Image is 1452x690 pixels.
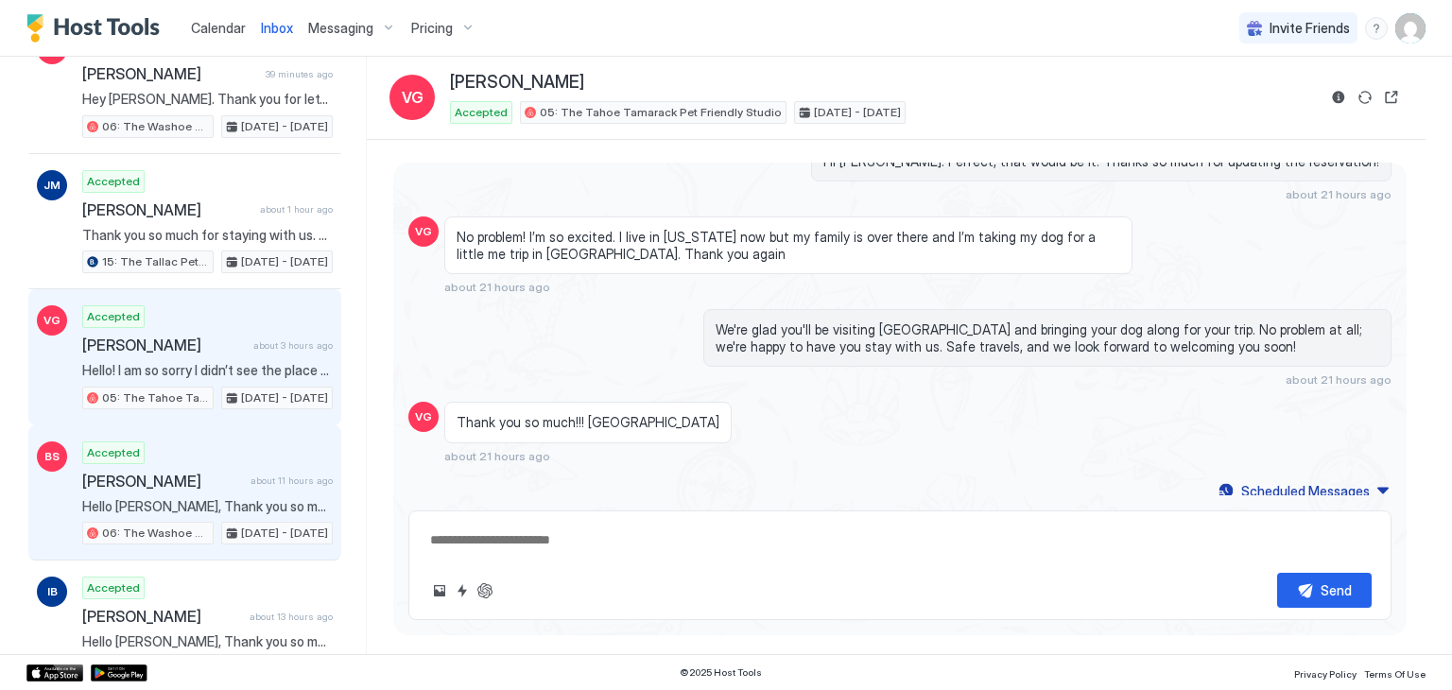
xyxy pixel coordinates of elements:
[1294,668,1357,680] span: Privacy Policy
[260,203,333,216] span: about 1 hour ago
[191,18,246,38] a: Calendar
[1241,481,1370,501] div: Scheduled Messages
[1294,663,1357,682] a: Privacy Policy
[1216,478,1391,504] button: Scheduled Messages
[241,525,328,542] span: [DATE] - [DATE]
[455,104,508,121] span: Accepted
[102,118,209,135] span: 06: The Washoe Sierra Studio
[82,362,333,379] span: Hello! I am so sorry I didn’t see the place to add a dog. I’ve used you guys in the past via my m...
[241,118,328,135] span: [DATE] - [DATE]
[82,227,333,244] span: Thank you so much for staying with us. We hope you've enjoyed your stay. Safe travels and hope to...
[1395,13,1426,43] div: User profile
[411,20,453,37] span: Pricing
[1286,372,1391,387] span: about 21 hours ago
[814,104,901,121] span: [DATE] - [DATE]
[308,20,373,37] span: Messaging
[415,408,432,425] span: VG
[44,448,60,465] span: BS
[1321,580,1352,600] div: Send
[716,321,1379,354] span: We're glad you'll be visiting [GEOGRAPHIC_DATA] and bringing your dog along for your trip. No pro...
[102,253,209,270] span: 15: The Tallac Pet Friendly Studio
[1380,86,1403,109] button: Open reservation
[1365,17,1388,40] div: menu
[87,308,140,325] span: Accepted
[457,414,719,431] span: Thank you so much!!! [GEOGRAPHIC_DATA]
[250,611,333,623] span: about 13 hours ago
[540,104,782,121] span: 05: The Tahoe Tamarack Pet Friendly Studio
[82,64,258,83] span: [PERSON_NAME]
[47,583,58,600] span: IB
[474,579,496,602] button: ChatGPT Auto Reply
[87,579,140,596] span: Accepted
[87,444,140,461] span: Accepted
[26,664,83,681] a: App Store
[102,389,209,406] span: 05: The Tahoe Tamarack Pet Friendly Studio
[43,312,60,329] span: VG
[1286,187,1391,201] span: about 21 hours ago
[444,449,550,463] span: about 21 hours ago
[241,253,328,270] span: [DATE] - [DATE]
[680,666,762,679] span: © 2025 Host Tools
[1364,668,1426,680] span: Terms Of Use
[82,336,246,354] span: [PERSON_NAME]
[82,607,242,626] span: [PERSON_NAME]
[91,664,147,681] a: Google Play Store
[43,177,60,194] span: JM
[450,72,584,94] span: [PERSON_NAME]
[428,579,451,602] button: Upload image
[191,20,246,36] span: Calendar
[266,68,333,80] span: 39 minutes ago
[1270,20,1350,37] span: Invite Friends
[82,91,333,108] span: Hey [PERSON_NAME]. Thank you for letting us know, and I really appreciate you bringing this to ou...
[82,498,333,515] span: Hello [PERSON_NAME], Thank you so much for your booking! We'll send the check-in instructions [DA...
[251,474,333,487] span: about 11 hours ago
[1277,573,1372,608] button: Send
[457,229,1120,262] span: No problem! I’m so excited. I live in [US_STATE] now but my family is over there and I’m taking m...
[415,223,432,240] span: VG
[253,339,333,352] span: about 3 hours ago
[402,86,423,109] span: VG
[261,18,293,38] a: Inbox
[241,389,328,406] span: [DATE] - [DATE]
[1354,86,1376,109] button: Sync reservation
[444,280,550,294] span: about 21 hours ago
[82,472,243,491] span: [PERSON_NAME]
[1327,86,1350,109] button: Reservation information
[87,173,140,190] span: Accepted
[26,14,168,43] a: Host Tools Logo
[82,633,333,650] span: Hello [PERSON_NAME], Thank you so much for your booking! We'll send the check-in instructions on ...
[451,579,474,602] button: Quick reply
[261,20,293,36] span: Inbox
[102,525,209,542] span: 06: The Washoe Sierra Studio
[82,200,252,219] span: [PERSON_NAME]
[1364,663,1426,682] a: Terms Of Use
